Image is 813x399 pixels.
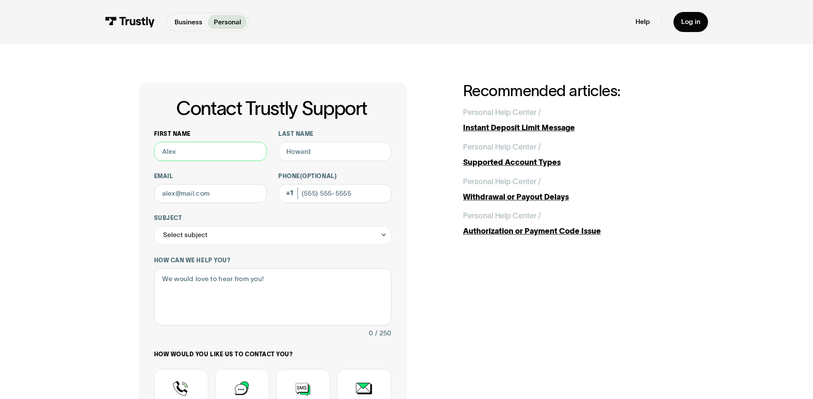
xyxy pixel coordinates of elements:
[278,142,391,161] input: Howard
[154,257,391,264] label: How can we help you?
[175,17,202,27] p: Business
[463,210,675,237] a: Personal Help Center /Authorization or Payment Code Issue
[154,351,391,358] label: How would you like us to contact you?
[681,18,700,26] div: Log in
[300,173,337,179] span: (Optional)
[169,15,208,29] a: Business
[463,107,541,118] div: Personal Help Center /
[152,98,391,119] h1: Contact Trustly Support
[154,184,267,203] input: alex@mail.com
[105,17,155,27] img: Trustly Logo
[463,176,675,203] a: Personal Help Center /Withdrawal or Payout Delays
[463,141,675,168] a: Personal Help Center /Supported Account Types
[278,130,391,138] label: Last name
[463,191,675,203] div: Withdrawal or Payout Delays
[154,130,267,138] label: First name
[154,142,267,161] input: Alex
[154,226,391,245] div: Select subject
[463,157,675,168] div: Supported Account Types
[463,141,541,153] div: Personal Help Center /
[635,18,650,26] a: Help
[463,226,675,237] div: Authorization or Payment Code Issue
[463,176,541,188] div: Personal Help Center /
[463,82,675,99] h2: Recommended articles:
[463,122,675,134] div: Instant Deposit Limit Message
[278,173,391,180] label: Phone
[163,229,207,241] div: Select subject
[208,15,247,29] a: Personal
[375,328,391,339] div: / 250
[673,12,708,32] a: Log in
[369,328,373,339] div: 0
[154,173,267,180] label: Email
[278,184,391,203] input: (555) 555-5555
[463,210,541,222] div: Personal Help Center /
[463,107,675,134] a: Personal Help Center /Instant Deposit Limit Message
[154,214,391,222] label: Subject
[214,17,241,27] p: Personal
